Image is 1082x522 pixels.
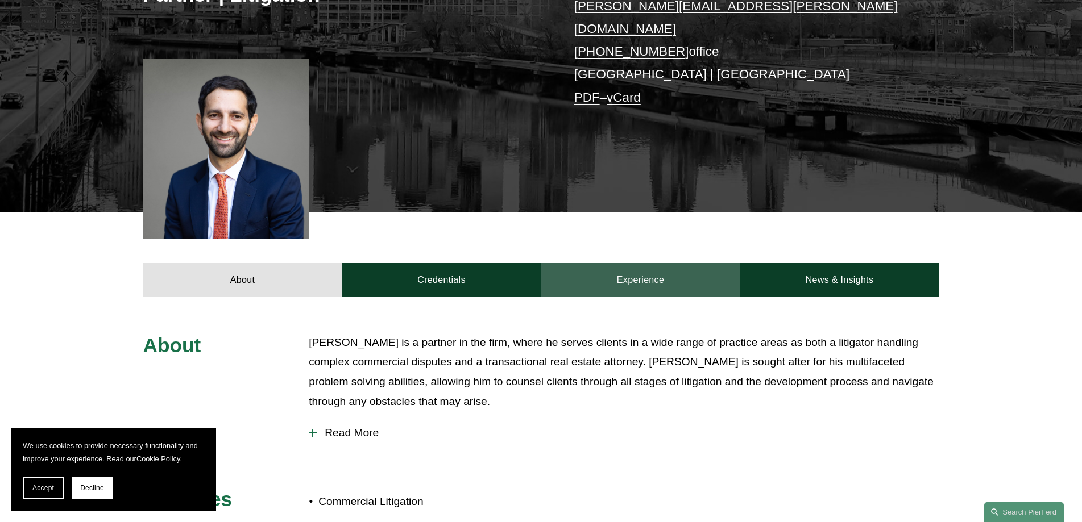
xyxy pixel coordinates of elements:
p: [PERSON_NAME] is a partner in the firm, where he serves clients in a wide range of practice areas... [309,333,939,411]
button: Read More [309,418,939,448]
span: About [143,334,201,356]
a: About [143,263,342,297]
a: Cookie Policy [136,454,180,463]
p: Commercial Litigation [318,492,541,512]
button: Decline [72,477,113,499]
a: Experience [541,263,740,297]
a: PDF [574,90,600,105]
span: Read More [317,427,939,439]
p: We use cookies to provide necessary functionality and improve your experience. Read our . [23,439,205,465]
section: Cookie banner [11,428,216,511]
span: Accept [32,484,54,492]
a: Search this site [984,502,1064,522]
a: vCard [607,90,641,105]
a: [PHONE_NUMBER] [574,44,689,59]
a: News & Insights [740,263,939,297]
button: Accept [23,477,64,499]
span: Decline [80,484,104,492]
a: Credentials [342,263,541,297]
